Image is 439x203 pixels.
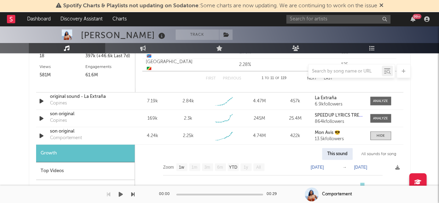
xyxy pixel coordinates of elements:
div: 2.28% [197,61,293,68]
div: Engagements [85,63,132,71]
text: All [256,165,261,170]
div: 6.9k followers [315,102,363,107]
text: 1m [191,165,197,170]
div: 2.3k [184,115,192,122]
text: 6m [217,165,223,170]
strong: La Extraña [315,96,337,100]
button: First [206,77,216,81]
div: 864k followers [315,119,363,124]
div: 4.24k [136,133,169,139]
button: Previous [223,77,241,81]
text: Zoom [163,165,174,170]
div: 397k (+46.6k Last 7d) [85,52,132,60]
div: 4.47M [243,98,276,105]
text: 1w [179,165,184,170]
a: Discovery Assistant [56,12,108,26]
span: Dismiss [379,3,383,9]
div: 2.25k [183,133,193,139]
div: Comportement [50,135,82,142]
a: Mon Avis 😎 [315,130,363,135]
button: Last [324,77,333,81]
div: 13.5k followers [315,137,363,142]
span: : Some charts are now updating. We are continuing to work on the issue [63,3,377,9]
button: Track [176,29,219,40]
a: Charts [108,12,132,26]
div: All sounds for song [356,148,402,160]
div: 99 + [413,14,421,19]
span: Spotify Charts & Playlists not updating on Sodatone [63,3,199,9]
div: [PERSON_NAME] [81,29,167,41]
text: [DATE] [354,165,367,170]
div: 18 [40,52,86,60]
div: 00:29 [267,190,280,198]
text: 3m [204,165,210,170]
text: YTD [229,165,237,170]
div: Top Videos [36,162,135,180]
text: → [343,165,347,170]
a: SPEEDUP LYRICS TREND [315,113,363,118]
text: 1y [243,165,248,170]
div: 245M [243,115,276,122]
strong: SPEEDUP LYRICS TREND [315,113,366,118]
span: 🇨🇩 [147,54,151,59]
div: Copines [50,117,67,124]
input: Search for artists [286,15,390,24]
div: Views [40,63,86,71]
div: Growth [36,145,135,162]
div: 2.84k [182,98,194,105]
div: 422k [279,133,311,139]
span: to [265,77,269,80]
div: Geography [36,180,135,198]
a: son original [50,111,123,118]
div: 25.4M [279,115,311,122]
div: 169k [136,115,169,122]
div: This sound [322,148,353,160]
div: 4.74M [243,133,276,139]
a: original sound - La Extraña [50,93,123,100]
div: 7.19k [136,98,169,105]
div: 1 11 119 [255,74,293,83]
div: 457k [279,98,311,105]
input: Search by song name or URL [309,69,382,74]
a: La Extraña [315,96,363,101]
a: Dashboard [22,12,56,26]
button: Next [307,77,317,81]
div: Copines [50,100,67,107]
text: [DATE] [311,165,324,170]
button: 99+ [411,16,415,22]
div: 00:00 [159,190,173,198]
strong: Mon Avis 😎 [315,130,340,135]
div: Comportement [322,191,352,197]
span: of [275,77,279,80]
div: [GEOGRAPHIC_DATA] [146,59,194,72]
a: son original [50,128,123,135]
div: 125 [297,61,393,68]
